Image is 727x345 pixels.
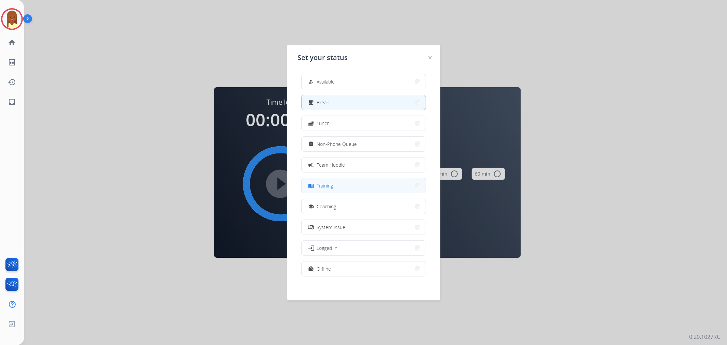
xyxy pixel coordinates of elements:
[317,78,335,85] span: Available
[317,161,345,168] span: Team Huddle
[317,244,338,252] span: Logged In
[317,265,331,272] span: Offline
[2,10,21,29] img: avatar
[317,140,357,148] span: Non-Phone Queue
[302,95,426,110] button: Break
[308,266,314,272] mat-icon: work_off
[308,141,314,147] mat-icon: assignment
[8,58,16,66] mat-icon: list_alt
[302,74,426,89] button: Available
[428,56,432,59] img: close-button
[317,99,329,106] span: Break
[317,224,346,231] span: System Issue
[308,79,314,85] mat-icon: how_to_reg
[317,203,336,210] span: Coaching
[302,137,426,151] button: Non-Phone Queue
[302,220,426,235] button: System Issue
[689,333,720,341] p: 0.20.1027RC
[302,199,426,214] button: Coaching
[307,244,314,251] mat-icon: login
[308,120,314,126] mat-icon: fastfood
[302,261,426,276] button: Offline
[317,120,330,127] span: Lunch
[308,183,314,189] mat-icon: menu_book
[308,100,314,105] mat-icon: free_breakfast
[302,178,426,193] button: Training
[302,116,426,131] button: Lunch
[302,241,426,255] button: Logged In
[8,39,16,47] mat-icon: home
[317,182,333,189] span: Training
[308,204,314,209] mat-icon: school
[308,224,314,230] mat-icon: phonelink_off
[307,161,314,168] mat-icon: campaign
[298,53,348,62] span: Set your status
[8,98,16,106] mat-icon: inbox
[302,157,426,172] button: Team Huddle
[8,78,16,86] mat-icon: history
